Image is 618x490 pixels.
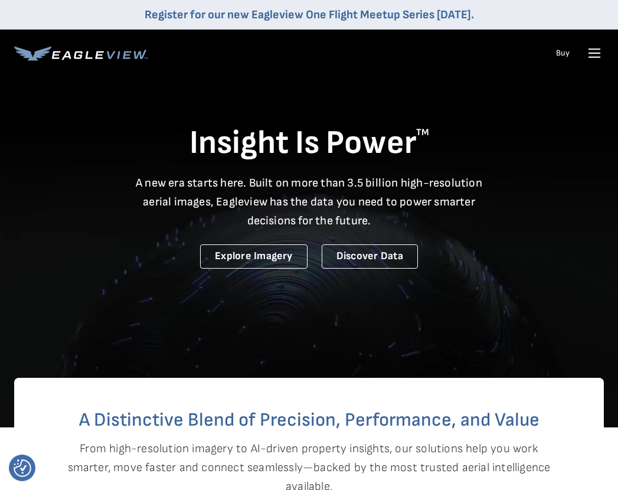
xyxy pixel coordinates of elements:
[416,127,429,138] sup: TM
[14,123,604,164] h1: Insight Is Power
[129,174,490,230] p: A new era starts here. Built on more than 3.5 billion high-resolution aerial images, Eagleview ha...
[145,8,474,22] a: Register for our new Eagleview One Flight Meetup Series [DATE].
[556,48,570,58] a: Buy
[61,411,557,430] h2: A Distinctive Blend of Precision, Performance, and Value
[14,459,31,477] img: Revisit consent button
[14,459,31,477] button: Consent Preferences
[200,244,308,269] a: Explore Imagery
[322,244,418,269] a: Discover Data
